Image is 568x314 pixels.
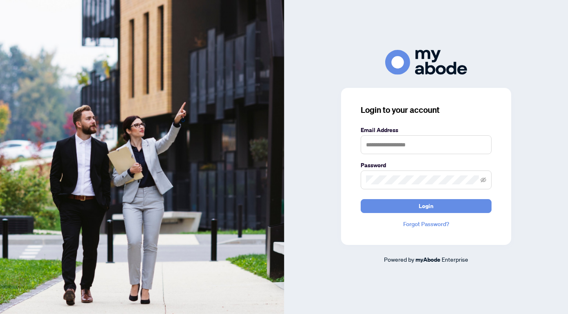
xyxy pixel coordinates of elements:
[384,256,414,263] span: Powered by
[361,126,492,135] label: Email Address
[415,255,440,264] a: myAbode
[419,200,433,213] span: Login
[361,199,492,213] button: Login
[480,177,486,183] span: eye-invisible
[361,220,492,229] a: Forgot Password?
[361,104,492,116] h3: Login to your account
[385,50,467,75] img: ma-logo
[442,256,468,263] span: Enterprise
[361,161,492,170] label: Password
